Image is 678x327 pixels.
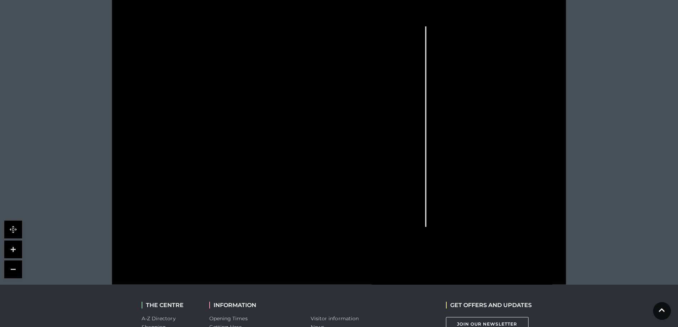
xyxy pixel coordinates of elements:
[209,302,300,308] h2: INFORMATION
[142,315,175,322] a: A-Z Directory
[446,302,532,308] h2: GET OFFERS AND UPDATES
[209,315,248,322] a: Opening Times
[311,315,359,322] a: Visitor information
[142,302,199,308] h2: THE CENTRE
